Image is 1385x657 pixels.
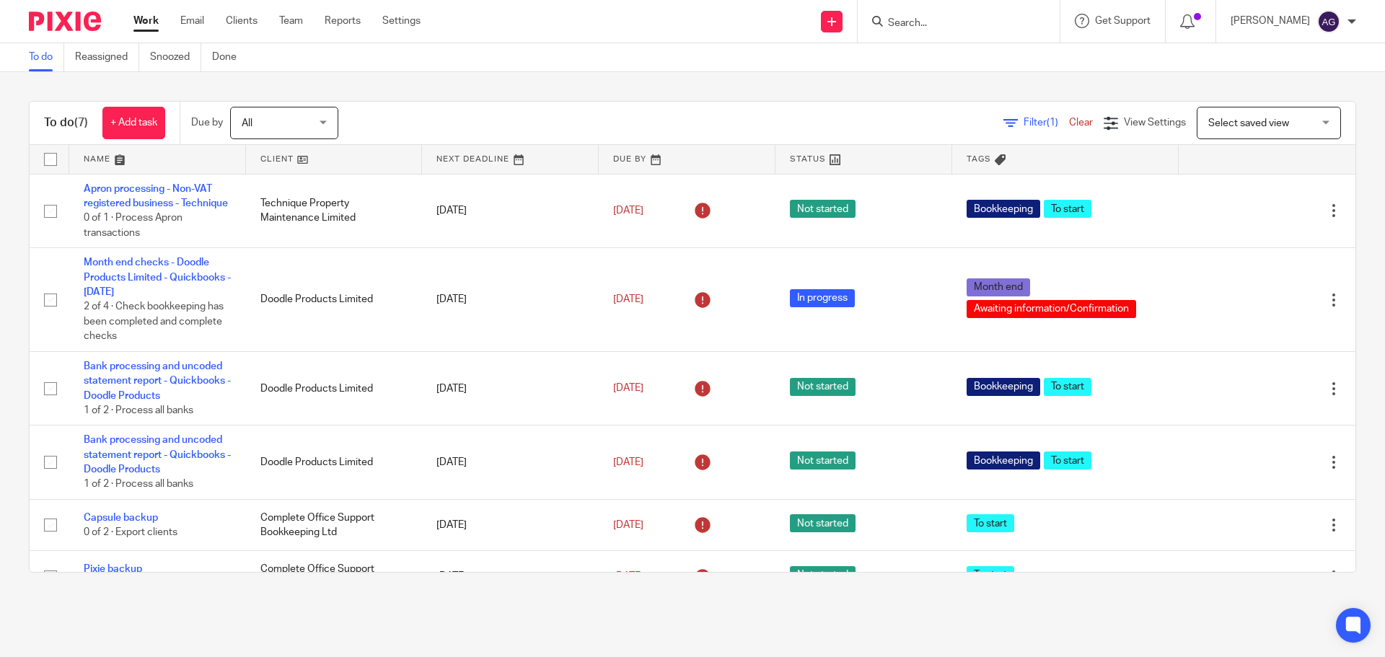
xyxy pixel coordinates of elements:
[84,435,231,475] a: Bank processing and uncoded statement report - Quickbooks - Doodle Products
[1069,118,1093,128] a: Clear
[967,155,991,163] span: Tags
[613,457,643,467] span: [DATE]
[84,213,183,238] span: 0 of 1 · Process Apron transactions
[887,17,1016,30] input: Search
[29,43,64,71] a: To do
[212,43,247,71] a: Done
[180,14,204,28] a: Email
[44,115,88,131] h1: To do
[279,14,303,28] a: Team
[1024,118,1069,128] span: Filter
[84,564,142,574] a: Pixie backup
[29,12,101,31] img: Pixie
[246,551,423,602] td: Complete Office Support Bookkeeping Ltd
[613,520,643,530] span: [DATE]
[150,43,201,71] a: Snoozed
[790,566,856,584] span: Not started
[84,405,193,415] span: 1 of 2 · Process all banks
[246,425,423,500] td: Doodle Products Limited
[1044,378,1091,396] span: To start
[246,248,423,352] td: Doodle Products Limited
[1095,16,1151,26] span: Get Support
[84,513,158,523] a: Capsule backup
[1044,451,1091,469] span: To start
[613,571,643,581] span: [DATE]
[246,499,423,550] td: Complete Office Support Bookkeeping Ltd
[967,451,1040,469] span: Bookkeeping
[967,278,1030,296] span: Month end
[422,174,599,248] td: [DATE]
[422,248,599,352] td: [DATE]
[967,200,1040,218] span: Bookkeeping
[226,14,258,28] a: Clients
[75,43,139,71] a: Reassigned
[1047,118,1058,128] span: (1)
[84,527,177,537] span: 0 of 2 · Export clients
[1124,118,1186,128] span: View Settings
[967,514,1014,532] span: To start
[967,566,1014,584] span: To start
[246,351,423,425] td: Doodle Products Limited
[84,301,224,341] span: 2 of 4 · Check bookkeeping has been completed and complete checks
[422,551,599,602] td: [DATE]
[84,480,193,490] span: 1 of 2 · Process all banks
[613,294,643,304] span: [DATE]
[84,361,231,401] a: Bank processing and uncoded statement report - Quickbooks - Doodle Products
[84,257,231,297] a: Month end checks - Doodle Products Limited - Quickbooks - [DATE]
[102,107,165,139] a: + Add task
[1317,10,1340,33] img: svg%3E
[1231,14,1310,28] p: [PERSON_NAME]
[1044,200,1091,218] span: To start
[967,300,1136,318] span: Awaiting information/Confirmation
[790,514,856,532] span: Not started
[613,384,643,394] span: [DATE]
[613,206,643,216] span: [DATE]
[74,117,88,128] span: (7)
[967,378,1040,396] span: Bookkeeping
[382,14,421,28] a: Settings
[84,184,228,208] a: Apron processing - Non-VAT registered business - Technique
[790,289,855,307] span: In progress
[191,115,223,130] p: Due by
[422,425,599,500] td: [DATE]
[325,14,361,28] a: Reports
[790,451,856,469] span: Not started
[242,118,252,128] span: All
[1208,118,1289,128] span: Select saved view
[790,200,856,218] span: Not started
[422,351,599,425] td: [DATE]
[246,174,423,248] td: Technique Property Maintenance Limited
[133,14,159,28] a: Work
[790,378,856,396] span: Not started
[422,499,599,550] td: [DATE]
